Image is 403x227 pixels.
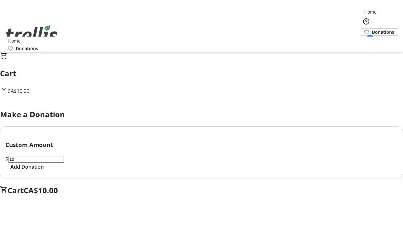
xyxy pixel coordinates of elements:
[4,45,43,52] a: Donations
[5,155,8,162] span: $
[10,163,44,171] span: Add Donation
[4,18,60,50] img: Orient E2E Organization 2HlHcCUPqJ's Logo
[360,15,372,28] button: Help
[360,28,399,36] a: Donations
[360,9,380,15] a: Home
[5,140,398,149] h3: Custom Amount
[364,9,377,15] span: Home
[360,36,372,48] button: Cart
[8,38,20,44] span: Home
[372,29,394,35] span: Donations
[24,185,58,195] span: CA$10.00
[5,163,49,171] button: Add Donation
[4,38,24,44] a: Home
[8,88,29,95] span: CA$10.00
[16,45,38,52] span: Donations
[8,156,64,163] input: Donation Amount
